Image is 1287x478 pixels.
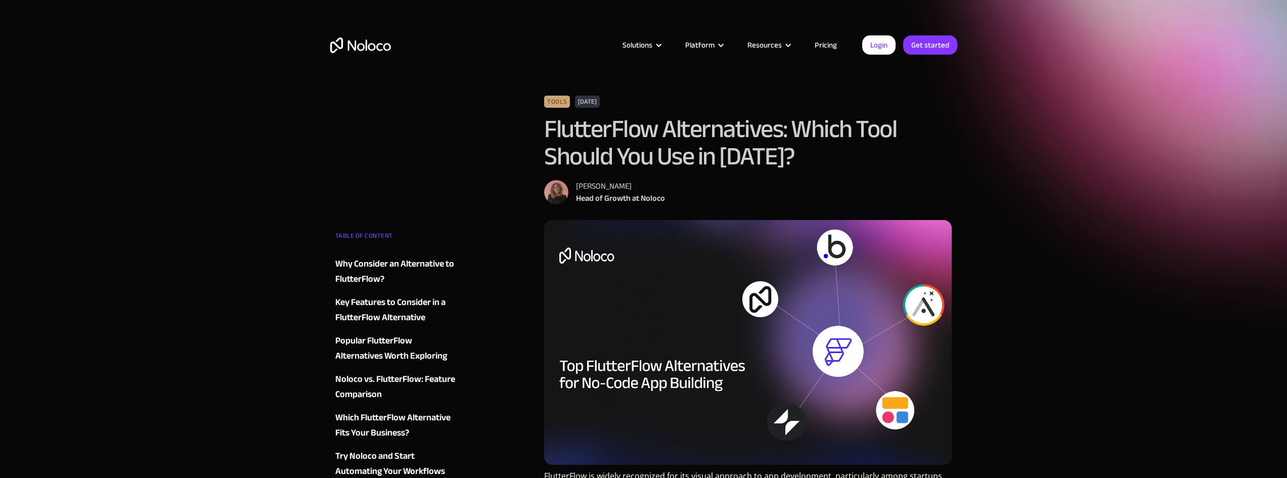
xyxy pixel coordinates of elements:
[544,115,952,170] h1: FlutterFlow Alternatives: Which Tool Should You Use in [DATE]?
[335,256,458,287] a: Why Consider an Alternative to FlutterFlow?
[735,38,802,52] div: Resources
[673,38,735,52] div: Platform
[575,96,600,108] div: [DATE]
[747,38,782,52] div: Resources
[623,38,652,52] div: Solutions
[335,333,458,364] a: Popular FlutterFlow Alternatives Worth Exploring
[335,295,458,325] a: Key Features to Consider in a FlutterFlow Alternative
[685,38,715,52] div: Platform
[335,372,458,402] a: Noloco vs. FlutterFlow: Feature Comparison
[576,180,665,192] div: [PERSON_NAME]
[862,35,896,55] a: Login
[544,96,570,108] div: Tools
[330,37,391,53] a: home
[610,38,673,52] div: Solutions
[802,38,850,52] a: Pricing
[335,228,458,248] div: TABLE OF CONTENT
[903,35,957,55] a: Get started
[335,410,458,441] a: Which FlutterFlow Alternative Fits Your Business?
[576,192,665,204] div: Head of Growth at Noloco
